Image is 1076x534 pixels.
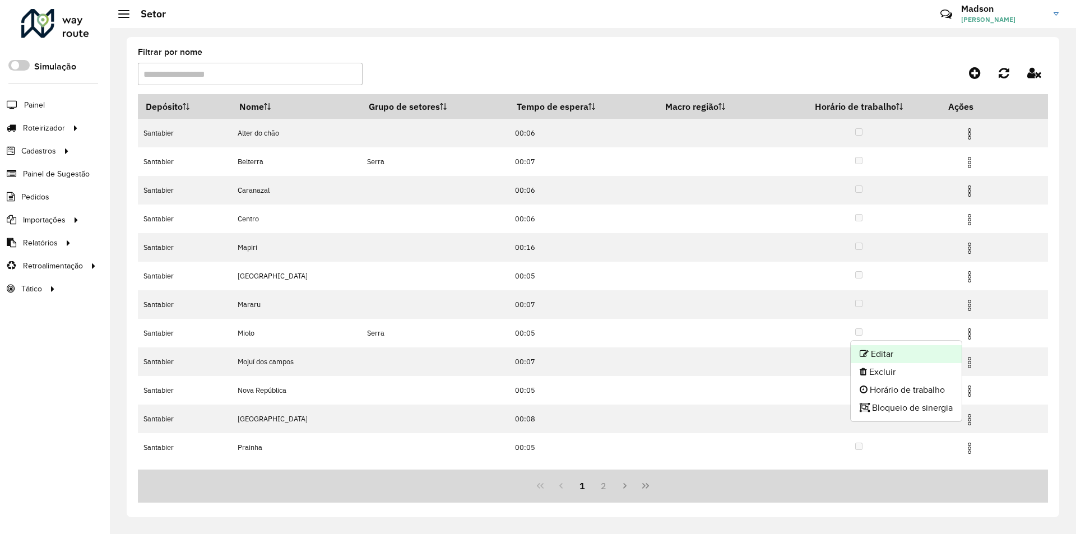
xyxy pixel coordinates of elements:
td: Alter do chão [231,119,361,147]
span: Pedidos [21,191,49,203]
td: 00:05 [509,433,657,462]
td: [GEOGRAPHIC_DATA] [231,262,361,290]
td: Prainha [231,433,361,462]
td: Belterra [231,147,361,176]
span: Tático [21,283,42,295]
td: 00:08 [509,405,657,433]
span: Relatórios [23,237,58,249]
th: Tempo de espera [509,95,657,119]
td: Nova República [231,376,361,405]
td: Mapiri [231,233,361,262]
span: [PERSON_NAME] [961,15,1045,25]
td: 00:05 [509,376,657,405]
th: Macro região [657,95,777,119]
button: 2 [593,475,614,496]
td: Caranazal [231,176,361,205]
td: [GEOGRAPHIC_DATA] [231,405,361,433]
span: Roteirizador [23,122,65,134]
td: 00:05 [509,319,657,347]
th: Horário de trabalho [777,95,940,119]
td: Santabier [138,319,231,347]
h3: Madson [961,3,1045,14]
td: 00:16 [509,233,657,262]
td: 00:07 [509,147,657,176]
label: Filtrar por nome [138,45,202,59]
td: 00:07 [509,290,657,319]
th: Ações [940,95,1008,118]
span: Cadastros [21,145,56,157]
td: Santabier [138,205,231,233]
li: Bloqueio de sinergia [851,399,962,417]
td: 00:06 [509,119,657,147]
td: 00:07 [509,347,657,376]
span: Retroalimentação [23,260,83,272]
button: 1 [572,475,593,496]
td: Santabier [138,233,231,262]
td: Santabier [138,347,231,376]
span: Painel [24,99,45,111]
th: Depósito [138,95,231,119]
td: Santabier [138,176,231,205]
td: Serra [361,147,509,176]
td: 00:06 [509,205,657,233]
button: Next Page [614,475,636,496]
td: Mojuí dos campos [231,347,361,376]
li: Editar [851,345,962,363]
button: Last Page [635,475,656,496]
th: Nome [231,95,361,119]
td: Mararu [231,290,361,319]
td: 00:05 [509,262,657,290]
li: Excluir [851,363,962,381]
h2: Setor [129,8,166,20]
span: Importações [23,214,66,226]
span: Painel de Sugestão [23,168,90,180]
td: Santabier [138,433,231,462]
td: Santabier [138,119,231,147]
a: Contato Rápido [934,2,958,26]
td: Santabier [138,376,231,405]
th: Grupo de setores [361,95,509,119]
td: Santabier [138,147,231,176]
td: Santabier [138,405,231,433]
td: 00:06 [509,176,657,205]
td: Miolo [231,319,361,347]
td: Centro [231,205,361,233]
td: Santabier [138,262,231,290]
td: Santabier [138,290,231,319]
td: Serra [361,319,509,347]
li: Horário de trabalho [851,381,962,399]
label: Simulação [34,60,76,73]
